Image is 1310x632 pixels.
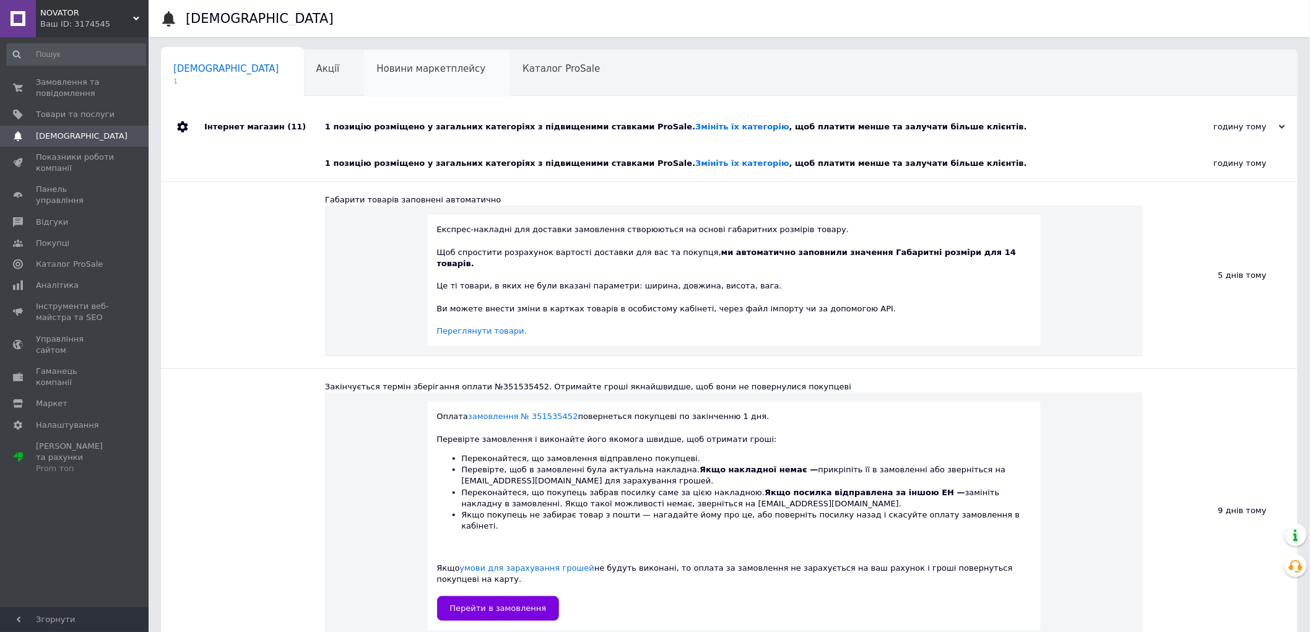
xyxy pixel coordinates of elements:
div: 1 позицію розміщено у загальних категоріях з підвищеними ставками ProSale. , щоб платити менше та... [325,158,1143,169]
span: Каталог ProSale [523,63,600,74]
li: Якщо покупець не забирає товар з пошти — нагадайте йому про це, або поверніть посилку назад і ска... [462,509,1031,532]
b: ми автоматично заповнили значення Габаритні розміри для 14 товарів. [437,248,1017,268]
a: Змініть їх категорію [695,122,789,131]
span: [DEMOGRAPHIC_DATA] [36,131,128,142]
a: Переглянути товари. [437,326,527,335]
a: замовлення № 351535452 [468,412,578,421]
b: Якщо посилка відправлена за іншою ЕН — [765,488,965,497]
a: умови для зарахування грошей [460,563,594,573]
a: Змініть їх категорію [695,158,789,168]
span: [DEMOGRAPHIC_DATA] [173,63,279,74]
div: годину тому [1161,121,1285,132]
span: Каталог ProSale [36,259,103,270]
div: Габарити товарів заповнені автоматично [325,194,1143,206]
li: Перевірте, щоб в замовленні була актуальна накладна. прикріпіть її в замовленні або зверніться на... [462,464,1031,487]
span: Акції [316,63,340,74]
div: 1 позицію розміщено у загальних категоріях з підвищеними ставками ProSale. , щоб платити менше та... [325,121,1161,132]
div: Оплата повернеться покупцеві по закінченню 1 дня. Перевірте замовлення і виконайте його якомога ш... [437,411,1031,621]
span: Покупці [36,238,69,249]
span: Маркет [36,398,67,409]
span: Показники роботи компанії [36,152,115,174]
span: (11) [287,122,306,131]
span: Налаштування [36,420,99,431]
span: Гаманець компанії [36,366,115,388]
b: Якщо накладної немає — [700,465,818,474]
span: NOVATOR [40,7,133,19]
div: Експрес-накладні для доставки замовлення створюються на основі габаритних розмірів товару. Щоб сп... [437,224,1031,337]
div: годину тому [1143,145,1298,181]
span: Аналітика [36,280,79,291]
h1: [DEMOGRAPHIC_DATA] [186,11,334,26]
span: Товари та послуги [36,109,115,120]
div: Закінчується термін зберігання оплати №351535452. Отримайте гроші якнайшвидше, щоб вони не поверн... [325,381,1143,392]
span: Замовлення та повідомлення [36,77,115,99]
span: Управління сайтом [36,334,115,356]
div: Ваш ID: 3174545 [40,19,149,30]
span: Панель управління [36,184,115,206]
span: Новини маркетплейсу [376,63,485,74]
li: Переконайтеся, що покупець забрав посилку саме за цією накладною. замініть накладну в замовленні.... [462,487,1031,509]
div: Prom топ [36,463,115,474]
span: Відгуки [36,217,68,228]
span: Інструменти веб-майстра та SEO [36,301,115,323]
input: Пошук [6,43,146,66]
span: [PERSON_NAME] та рахунки [36,441,115,475]
div: 5 днів тому [1143,182,1298,368]
span: 1 [173,77,279,86]
li: Переконайтеся, що замовлення відправлено покупцеві. [462,453,1031,464]
div: Інтернет магазин [204,108,325,145]
input: Перейти в замовлення [437,596,560,621]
